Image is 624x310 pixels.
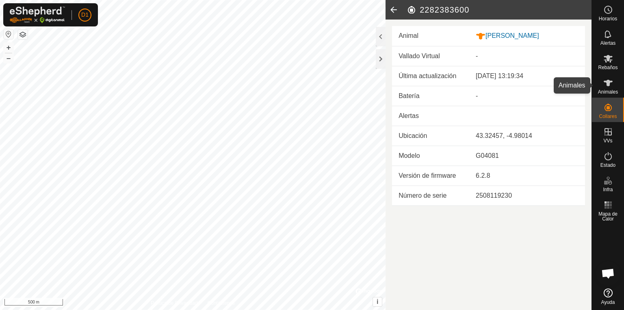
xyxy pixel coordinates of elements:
[392,26,469,46] td: Animal
[4,43,13,52] button: +
[81,11,89,19] span: D1
[476,151,578,161] div: G04081
[600,41,615,46] span: Alertas
[392,166,469,186] td: Versión de firmware
[596,261,620,286] div: Chat abierto
[4,29,13,39] button: Restablecer Mapa
[4,53,13,63] button: –
[392,66,469,86] td: Última actualización
[598,65,617,70] span: Rebaños
[392,126,469,146] td: Ubicación
[392,86,469,106] td: Batería
[208,299,235,307] a: Contáctenos
[377,298,378,305] span: i
[594,212,622,221] span: Mapa de Calor
[10,7,65,23] img: Logo Gallagher
[476,171,578,181] div: 6.2.8
[476,91,578,101] div: -
[598,90,618,94] span: Animales
[601,300,615,305] span: Ayuda
[151,299,197,307] a: Política de Privacidad
[476,191,578,201] div: 2508119230
[599,114,617,119] span: Collares
[592,285,624,308] a: Ayuda
[600,163,615,168] span: Estado
[373,297,382,306] button: i
[603,138,612,143] span: VVs
[392,46,469,66] td: Vallado Virtual
[392,146,469,166] td: Modelo
[18,30,28,39] button: Capas del Mapa
[392,186,469,205] td: Número de serie
[407,5,591,15] h2: 2282383600
[476,131,578,141] div: 43.32457, -4.98014
[476,52,478,59] app-display-virtual-paddock-transition: -
[476,71,578,81] div: [DATE] 13:19:34
[599,16,617,21] span: Horarios
[392,106,469,126] td: Alertas
[603,187,613,192] span: Infra
[476,31,578,41] div: [PERSON_NAME]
